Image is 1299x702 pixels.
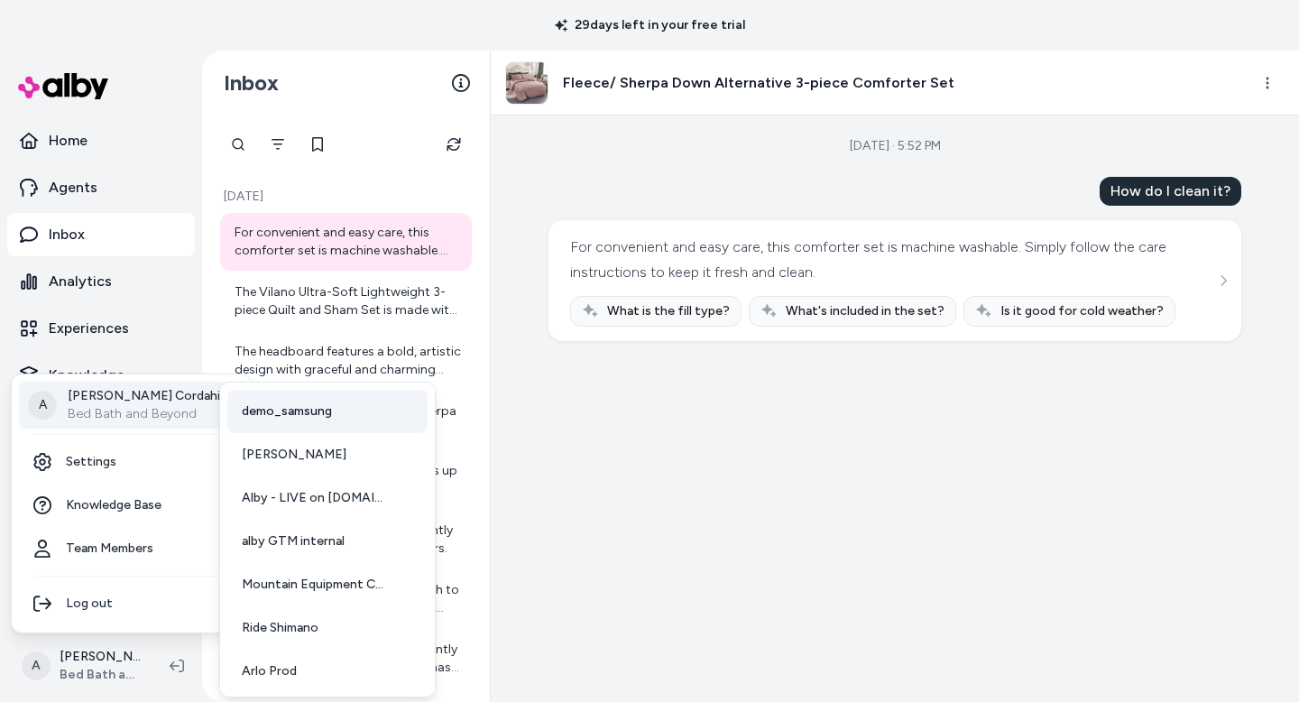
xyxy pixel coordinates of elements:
[19,527,244,570] a: Team Members
[19,582,244,625] div: Log out
[242,532,345,550] span: alby GTM internal
[242,662,297,680] span: Arlo Prod
[68,387,220,405] p: [PERSON_NAME] Cordahi
[242,576,391,594] span: Mountain Equipment Company
[242,446,346,464] span: [PERSON_NAME]
[28,391,57,420] span: A
[66,496,161,514] span: Knowledge Base
[68,405,220,423] p: Bed Bath and Beyond
[242,619,318,637] span: Ride Shimano
[242,489,392,507] span: Alby - LIVE on [DOMAIN_NAME]
[19,440,244,484] a: Settings
[242,402,332,420] span: demo_samsung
